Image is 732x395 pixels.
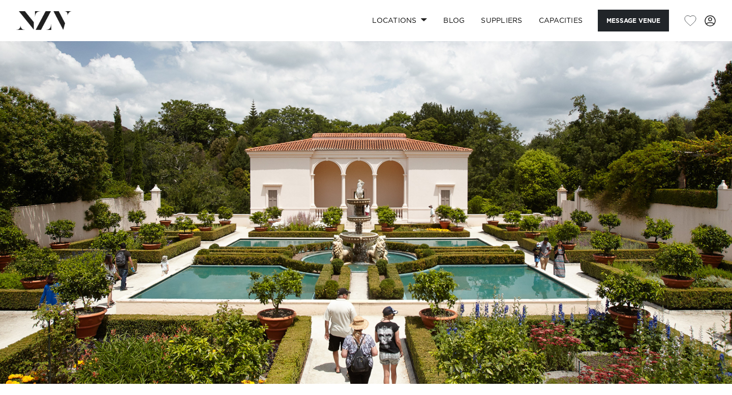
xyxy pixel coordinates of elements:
a: Capacities [531,10,591,31]
a: BLOG [435,10,473,31]
a: SUPPLIERS [473,10,530,31]
button: Message Venue [598,10,669,31]
img: nzv-logo.png [16,11,72,29]
a: Locations [364,10,435,31]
